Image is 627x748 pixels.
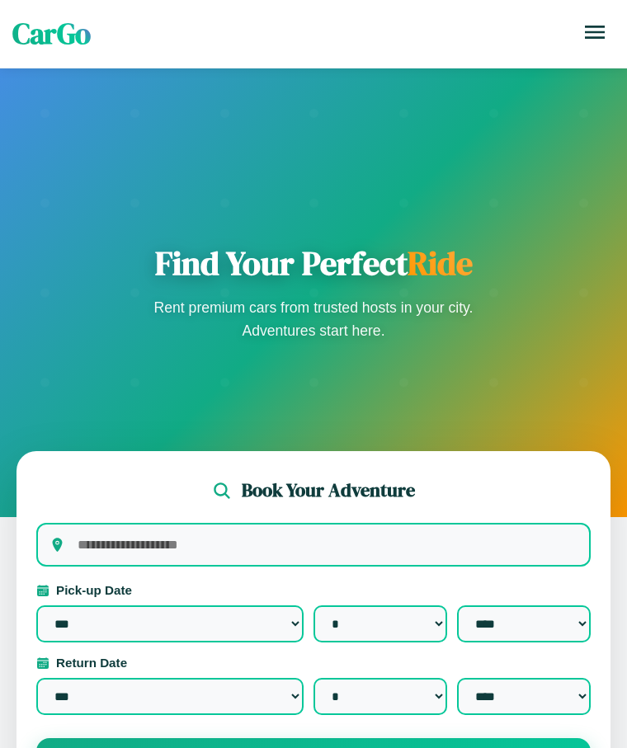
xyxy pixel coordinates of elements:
span: CarGo [12,14,91,54]
h2: Book Your Adventure [242,477,415,503]
h1: Find Your Perfect [148,243,478,283]
label: Return Date [36,656,591,670]
span: Ride [408,241,473,285]
label: Pick-up Date [36,583,591,597]
p: Rent premium cars from trusted hosts in your city. Adventures start here. [148,296,478,342]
